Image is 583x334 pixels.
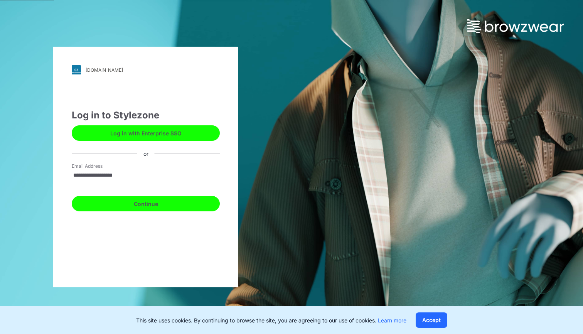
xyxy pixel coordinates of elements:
[72,196,220,211] button: Continue
[72,108,220,122] div: Log in to Stylezone
[378,317,406,324] a: Learn more
[86,67,123,73] div: [DOMAIN_NAME]
[72,163,126,170] label: Email Address
[72,65,81,74] img: svg+xml;base64,PHN2ZyB3aWR0aD0iMjgiIGhlaWdodD0iMjgiIHZpZXdCb3g9IjAgMCAyOCAyOCIgZmlsbD0ibm9uZSIgeG...
[416,312,447,328] button: Accept
[136,316,406,324] p: This site uses cookies. By continuing to browse the site, you are agreeing to our use of cookies.
[137,149,155,157] div: or
[72,125,220,141] button: Log in with Enterprise SSO
[72,65,220,74] a: [DOMAIN_NAME]
[467,19,564,33] img: browzwear-logo.73288ffb.svg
